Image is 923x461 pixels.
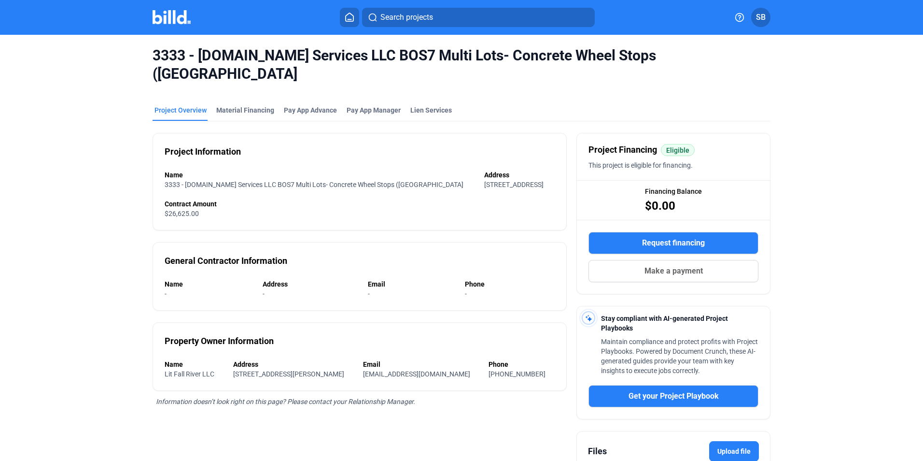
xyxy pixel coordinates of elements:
span: - [165,290,167,298]
span: SB [756,12,766,23]
span: - [465,290,467,298]
span: 3333 - [DOMAIN_NAME] Services LLC BOS7 Multi Lots- Concrete Wheel Stops ([GEOGRAPHIC_DATA] [165,181,463,188]
div: Email [368,279,455,289]
span: Stay compliant with AI-generated Project Playbooks [601,315,728,332]
span: [STREET_ADDRESS][PERSON_NAME] [233,370,344,378]
span: Financing Balance [645,187,702,196]
div: Contract Amount [165,199,555,209]
span: [STREET_ADDRESS] [484,181,544,188]
button: SB [751,8,770,27]
button: Search projects [362,8,595,27]
div: Pay App Advance [284,105,337,115]
div: Name [165,170,475,180]
span: Request financing [642,237,705,249]
img: Billd Company Logo [153,10,191,24]
span: [PHONE_NUMBER] [489,370,545,378]
span: - [263,290,265,298]
span: Maintain compliance and protect profits with Project Playbooks. Powered by Document Crunch, these... [601,338,758,375]
span: $26,625.00 [165,210,199,217]
span: This project is eligible for financing. [588,161,693,169]
div: Address [233,360,353,369]
div: Project Overview [154,105,207,115]
div: Address [484,170,555,180]
div: Name [165,360,224,369]
div: Lien Services [410,105,452,115]
div: Files [588,445,607,458]
span: Make a payment [644,265,703,277]
span: Search projects [380,12,433,23]
div: Name [165,279,253,289]
button: Make a payment [588,260,758,282]
div: Property Owner Information [165,334,274,348]
span: Information doesn’t look right on this page? Please contact your Relationship Manager. [156,398,415,405]
span: Pay App Manager [347,105,401,115]
span: Lit Fall River LLC [165,370,214,378]
span: - [368,290,370,298]
span: [EMAIL_ADDRESS][DOMAIN_NAME] [363,370,470,378]
div: Project Information [165,145,241,158]
span: Project Financing [588,143,657,157]
span: $0.00 [645,198,675,214]
button: Request financing [588,232,758,254]
div: Material Financing [216,105,274,115]
mat-chip: Eligible [661,144,695,156]
div: Phone [489,360,555,369]
button: Get your Project Playbook [588,385,758,407]
span: Get your Project Playbook [629,390,719,402]
div: Phone [465,279,555,289]
div: Address [263,279,358,289]
span: 3333 - [DOMAIN_NAME] Services LLC BOS7 Multi Lots- Concrete Wheel Stops ([GEOGRAPHIC_DATA] [153,46,770,83]
div: Email [363,360,479,369]
div: General Contractor Information [165,254,287,268]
